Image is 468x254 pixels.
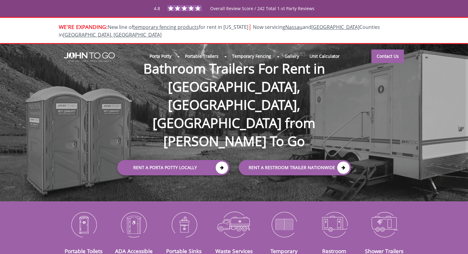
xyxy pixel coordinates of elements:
span: New line of for rent in [US_STATE] [59,24,380,38]
a: Temporary Fencing [227,50,276,63]
span: | [248,22,252,31]
a: [GEOGRAPHIC_DATA] [311,24,359,30]
a: temporary fencing products [133,24,199,30]
img: ADA-Accessible-Units-icon_N.png [113,208,154,240]
a: [GEOGRAPHIC_DATA], [GEOGRAPHIC_DATA] [63,31,162,38]
img: Waste-Services-icon_N.png [214,208,254,240]
span: Now servicing and Counties in [59,24,380,38]
span: Overall Review Score / 242 Total 1-st Party Reviews [210,6,314,24]
img: Temporary-Fencing-cion_N.png [264,208,305,240]
img: Restroom-Trailers-icon_N.png [314,208,355,240]
h1: Bathroom Trailers For Rent in [GEOGRAPHIC_DATA], [GEOGRAPHIC_DATA], [GEOGRAPHIC_DATA] from [PERSO... [111,40,357,150]
a: Contact Us [371,50,404,63]
span: WE'RE EXPANDING: [59,23,108,30]
img: Shower-Trailers-icon_N.png [364,208,405,240]
a: Portable Trailers [180,50,224,63]
img: JOHN to go [64,52,115,62]
span: 4.8 [154,6,160,11]
a: Rent a Porta Potty Locally [117,160,230,175]
img: Portable-Sinks-icon_N.png [163,208,204,240]
a: Nassau [285,24,302,30]
a: Porta Potty [144,50,177,63]
a: Gallery [279,50,304,63]
a: Unit Calculator [304,50,345,63]
a: rent a RESTROOM TRAILER Nationwide [239,160,351,175]
img: Portable-Toilets-icon_N.png [63,208,104,240]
